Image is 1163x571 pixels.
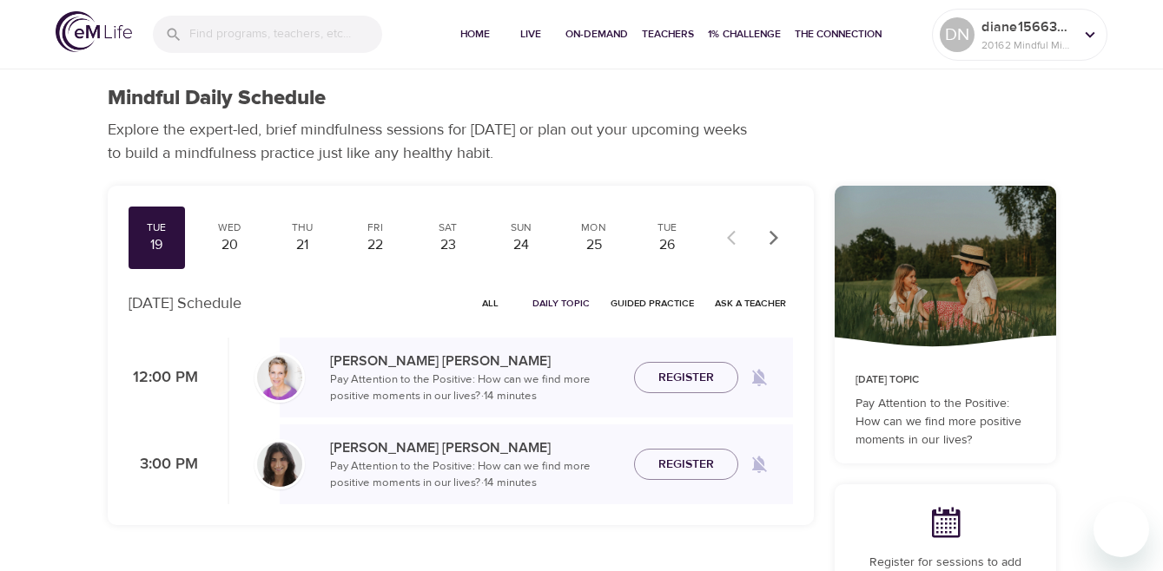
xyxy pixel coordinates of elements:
[330,351,620,371] p: [PERSON_NAME] [PERSON_NAME]
[208,235,251,255] div: 20
[1094,502,1149,557] iframe: Button to launch messaging window
[135,235,179,255] div: 19
[981,16,1074,37] p: diane1566335036
[189,16,382,53] input: Find programs, teachers, etc...
[208,220,251,235] div: Wed
[645,220,689,235] div: Tue
[572,235,616,255] div: 25
[738,357,780,398] span: Remind me when a class goes live every Tuesday at 12:00 PM
[56,11,132,52] img: logo
[354,235,397,255] div: 22
[129,292,241,315] p: [DATE] Schedule
[532,295,590,312] span: Daily Topic
[108,86,326,111] h1: Mindful Daily Schedule
[658,454,714,476] span: Register
[426,235,470,255] div: 23
[525,290,597,317] button: Daily Topic
[354,220,397,235] div: Fri
[330,458,620,492] p: Pay Attention to the Positive: How can we find more positive moments in our lives? · 14 minutes
[565,25,628,43] span: On-Demand
[470,295,512,312] span: All
[257,355,302,400] img: kellyb.jpg
[129,366,198,390] p: 12:00 PM
[795,25,882,43] span: The Connection
[499,220,543,235] div: Sun
[856,395,1035,450] p: Pay Attention to the Positive: How can we find more positive moments in our lives?
[463,290,519,317] button: All
[634,449,738,481] button: Register
[604,290,701,317] button: Guided Practice
[330,371,620,405] p: Pay Attention to the Positive: How can we find more positive moments in our lives? · 14 minutes
[135,220,179,235] div: Tue
[426,220,470,235] div: Sat
[658,367,714,389] span: Register
[510,25,552,43] span: Live
[708,290,793,317] button: Ask a Teacher
[611,295,694,312] span: Guided Practice
[738,443,780,485] span: Remind me when a class goes live every Tuesday at 3:00 PM
[708,25,781,43] span: 1% Challenge
[499,235,543,255] div: 24
[330,437,620,458] p: [PERSON_NAME] [PERSON_NAME]
[715,295,786,312] span: Ask a Teacher
[454,25,496,43] span: Home
[645,235,689,255] div: 26
[129,453,198,476] p: 3:00 PM
[281,235,324,255] div: 21
[634,362,738,394] button: Register
[108,118,759,165] p: Explore the expert-led, brief mindfulness sessions for [DATE] or plan out your upcoming weeks to ...
[981,37,1074,53] p: 20162 Mindful Minutes
[940,17,975,52] div: DN
[856,372,1035,388] p: [DATE] Topic
[281,220,324,235] div: Thu
[257,442,302,487] img: Lara_Sragow-min.jpg
[572,220,616,235] div: Mon
[642,25,694,43] span: Teachers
